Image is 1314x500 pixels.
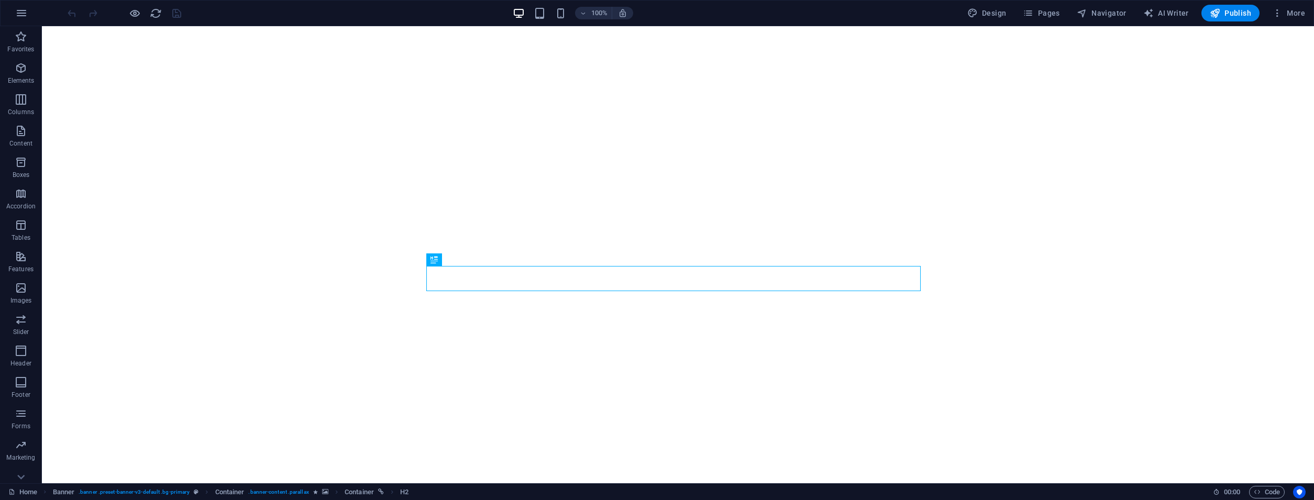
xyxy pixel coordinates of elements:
[378,489,384,495] i: This element is linked
[1231,488,1233,496] span: :
[248,486,308,498] span: . banner-content .parallax
[963,5,1011,21] button: Design
[1254,486,1280,498] span: Code
[6,202,36,210] p: Accordion
[12,391,30,399] p: Footer
[6,453,35,462] p: Marketing
[128,7,141,19] button: Click here to leave preview mode and continue editing
[1023,8,1059,18] span: Pages
[10,296,32,305] p: Images
[1293,486,1306,498] button: Usercentrics
[1210,8,1251,18] span: Publish
[591,7,608,19] h6: 100%
[149,7,162,19] button: reload
[1019,5,1064,21] button: Pages
[53,486,75,498] span: Click to select. Double-click to edit
[1268,5,1309,21] button: More
[400,486,408,498] span: Click to select. Double-click to edit
[8,76,35,85] p: Elements
[963,5,1011,21] div: Design (Ctrl+Alt+Y)
[12,422,30,430] p: Forms
[313,489,318,495] i: Element contains an animation
[1213,486,1241,498] h6: Session time
[345,486,374,498] span: Click to select. Double-click to edit
[322,489,328,495] i: This element contains a background
[215,486,245,498] span: Click to select. Double-click to edit
[1073,5,1131,21] button: Navigator
[1201,5,1260,21] button: Publish
[12,234,30,242] p: Tables
[194,489,198,495] i: This element is a customizable preset
[8,486,37,498] a: Click to cancel selection. Double-click to open Pages
[618,8,627,18] i: On resize automatically adjust zoom level to fit chosen device.
[1224,486,1240,498] span: 00 00
[967,8,1007,18] span: Design
[13,171,30,179] p: Boxes
[53,486,409,498] nav: breadcrumb
[7,45,34,53] p: Favorites
[8,265,34,273] p: Features
[1272,8,1305,18] span: More
[150,7,162,19] i: Reload page
[1143,8,1189,18] span: AI Writer
[10,359,31,368] p: Header
[575,7,612,19] button: 100%
[9,139,32,148] p: Content
[1077,8,1127,18] span: Navigator
[13,328,29,336] p: Slider
[79,486,190,498] span: . banner .preset-banner-v3-default .bg-primary
[1139,5,1193,21] button: AI Writer
[1249,486,1285,498] button: Code
[8,108,34,116] p: Columns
